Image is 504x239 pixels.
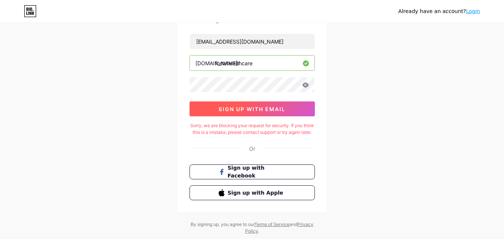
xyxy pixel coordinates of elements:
div: Sorry, we are blocking your request for security. If you think this is a mistake, please contact ... [190,122,315,136]
a: Login [466,8,480,14]
div: [DOMAIN_NAME]/ [195,59,240,67]
button: Sign up with Apple [190,185,315,200]
button: Sign up with Facebook [190,164,315,179]
input: Email [190,34,314,49]
a: Terms of Service [254,221,289,227]
div: Or [249,145,255,152]
div: By signing up, you agree to our and . [189,221,316,235]
span: Sign up with Apple [228,189,285,197]
input: username [190,56,314,70]
span: Sign up with Facebook [228,164,285,180]
button: sign up with email [190,101,315,116]
div: Already have an account? [398,7,480,15]
span: sign up with email [219,106,285,112]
